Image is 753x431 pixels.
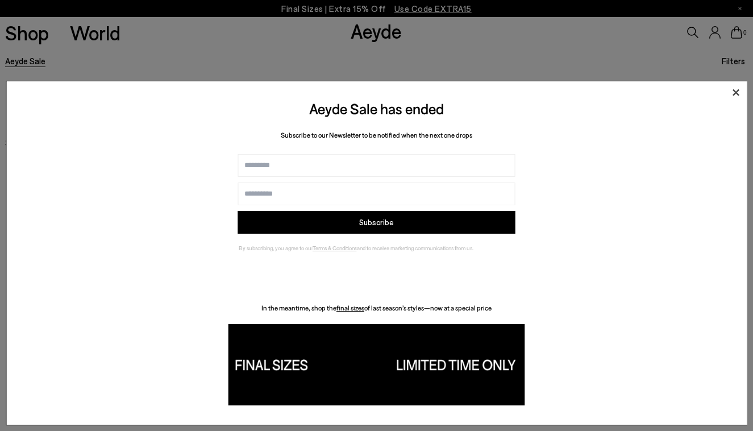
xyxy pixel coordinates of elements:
[364,304,492,312] span: of last season’s styles—now at a special price
[228,324,525,405] img: fdb5c163c0466f8ced10bcccf3cf9ed1.png
[313,244,357,251] a: Terms & Conditions
[239,244,313,251] span: By subscribing, you agree to our
[238,211,515,234] button: Subscribe
[261,304,336,312] span: In the meantime, shop the
[281,131,472,139] span: Subscribe to our Newsletter to be notified when the next one drops
[309,100,444,117] span: Aeyde Sale has ended
[336,304,364,312] a: final sizes
[357,244,473,251] span: and to receive marketing communications from us.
